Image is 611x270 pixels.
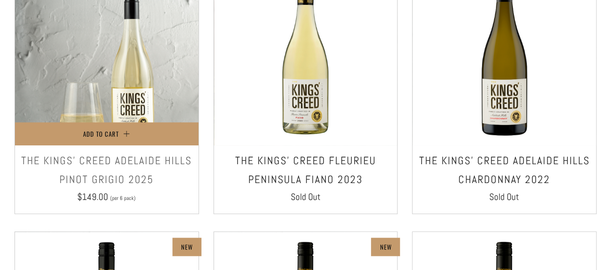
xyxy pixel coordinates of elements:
p: New [380,241,391,253]
p: New [181,241,193,253]
span: Sold Out [489,191,519,203]
span: Add to Cart [83,129,119,139]
span: (per 6 pack) [110,196,136,201]
button: Add to Cart [15,122,199,145]
span: $149.00 [77,191,108,203]
span: Sold Out [290,191,320,203]
h3: The Kings' Creed Fleurieu Peninsula Fiano 2023 [219,151,393,189]
h3: THE KINGS' CREED ADELAIDE HILLS PINOT GRIGIO 2025 [20,151,194,189]
a: THE KINGS' CREED ADELAIDE HILLS PINOT GRIGIO 2025 $149.00 (per 6 pack) [15,151,199,201]
a: The Kings' Creed Fleurieu Peninsula Fiano 2023 Sold Out [214,151,398,201]
h3: The Kings' Creed Adelaide Hills Chardonnay 2022 [417,151,591,189]
a: The Kings' Creed Adelaide Hills Chardonnay 2022 Sold Out [412,151,596,201]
